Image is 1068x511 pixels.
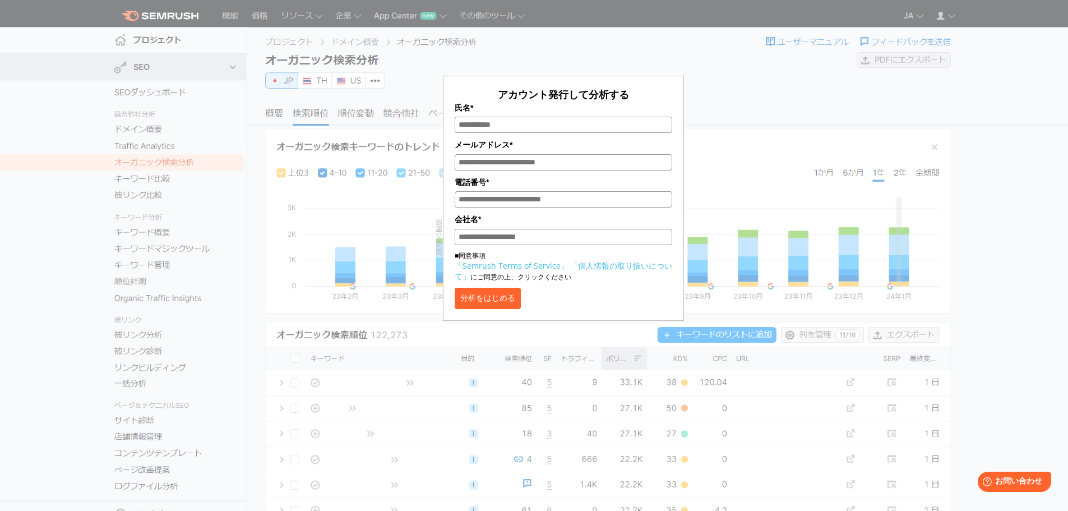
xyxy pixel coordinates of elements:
[455,260,672,282] a: 「個人情報の取り扱いについて」
[455,251,672,282] p: ■同意事項 にご同意の上、クリックください
[455,176,672,188] label: 電話番号*
[455,260,568,271] a: 「Semrush Terms of Service」
[455,288,521,309] button: 分析をはじめる
[455,139,672,151] label: メールアドレス*
[968,467,1056,499] iframe: Help widget launcher
[498,88,629,101] span: アカウント発行して分析する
